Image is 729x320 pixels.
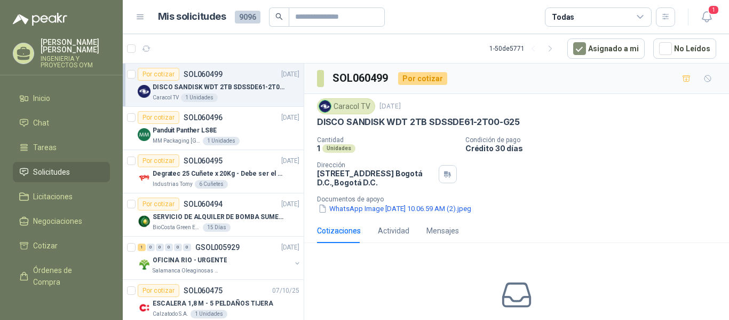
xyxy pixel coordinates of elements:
p: [DATE] [281,156,299,166]
a: Por cotizarSOL060494[DATE] Company LogoSERVICIO DE ALQUILER DE BOMBA SUMERGIBLE DE 1 HPBioCosta G... [123,193,304,237]
p: Caracol TV [153,93,179,102]
div: 0 [183,244,191,251]
img: Company Logo [138,85,150,98]
div: Por cotizar [138,68,179,81]
div: 1 Unidades [181,93,218,102]
p: [DATE] [281,69,299,80]
div: Por cotizar [138,284,179,297]
img: Company Logo [138,215,150,228]
a: Por cotizarSOL060495[DATE] Company LogoDegratec 25 Cuñete x 20Kg - Debe ser el de Tecnas (por aho... [123,150,304,193]
div: 1 - 50 de 5771 [489,40,559,57]
p: 1 [317,144,320,153]
a: 1 0 0 0 0 0 GSOL005929[DATE] Company LogoOFICINA RIO - URGENTESalamanca Oleaginosas SAS [138,241,302,275]
p: [DATE] [281,113,299,123]
p: SOL060499 [184,71,223,78]
div: 0 [156,244,164,251]
span: 1 [708,5,719,15]
p: Dirección [317,161,434,169]
p: Industrias Tomy [153,180,193,189]
div: 15 Días [203,223,231,232]
p: Documentos de apoyo [317,196,725,203]
a: Licitaciones [13,186,110,207]
div: Por cotizar [398,72,447,85]
img: Company Logo [138,171,150,184]
div: Por cotizar [138,154,179,167]
div: Por cotizar [138,198,179,210]
p: INGENIERIA Y PROYECTOS OYM [41,56,110,68]
div: 0 [165,244,173,251]
button: WhatsApp Image [DATE] 10.06.59 AM (2).jpeg [317,203,472,214]
p: [DATE] [281,199,299,209]
img: Company Logo [138,301,150,314]
p: Degratec 25 Cuñete x 20Kg - Debe ser el de Tecnas (por ahora homologado) - (Adjuntar ficha técnica) [153,169,286,179]
button: Asignado a mi [567,38,645,59]
a: Por cotizarSOL060496[DATE] Company LogoPanduit Panther LS8EMM Packaging [GEOGRAPHIC_DATA]1 Unidades [123,107,304,150]
div: 0 [147,244,155,251]
img: Company Logo [319,100,331,112]
span: Licitaciones [33,191,73,202]
div: 0 [174,244,182,251]
a: Chat [13,113,110,133]
img: Logo peakr [13,13,67,26]
span: Negociaciones [33,215,82,227]
a: Inicio [13,88,110,108]
div: 1 Unidades [191,310,227,318]
div: Cotizaciones [317,225,361,237]
p: SERVICIO DE ALQUILER DE BOMBA SUMERGIBLE DE 1 HP [153,212,286,222]
a: Tareas [13,137,110,158]
p: SOL060475 [184,287,223,294]
p: [DATE] [379,102,401,112]
div: Actividad [378,225,409,237]
p: 07/10/25 [272,286,299,296]
span: Solicitudes [33,166,70,178]
p: Condición de pago [465,136,725,144]
a: Negociaciones [13,211,110,231]
div: Por cotizar [138,111,179,124]
p: [PERSON_NAME] [PERSON_NAME] [41,38,110,53]
img: Company Logo [138,128,150,141]
p: Salamanca Oleaginosas SAS [153,267,220,275]
p: SOL060496 [184,114,223,121]
p: Crédito 30 días [465,144,725,153]
p: Cantidad [317,136,457,144]
p: [STREET_ADDRESS] Bogotá D.C. , Bogotá D.C. [317,169,434,187]
p: Panduit Panther LS8E [153,126,217,136]
div: Mensajes [426,225,459,237]
span: Cotizar [33,240,58,252]
p: [DATE] [281,243,299,253]
p: DISCO SANDISK WDT 2TB SDSSDE61-2T00-G25 [317,116,520,128]
h3: SOL060499 [332,70,390,87]
a: Por cotizarSOL060499[DATE] Company LogoDISCO SANDISK WDT 2TB SDSSDE61-2T00-G25Caracol TV1 Unidades [123,64,304,107]
p: MM Packaging [GEOGRAPHIC_DATA] [153,137,201,145]
span: Chat [33,117,49,129]
div: 1 Unidades [203,137,240,145]
p: OFICINA RIO - URGENTE [153,255,227,266]
p: GSOL005929 [195,244,240,251]
div: Caracol TV [317,98,375,114]
span: search [275,13,283,20]
span: Tareas [33,142,57,153]
p: ESCALERA 1,8 M - 5 PELDAÑOS TIJERA [153,299,273,309]
div: 6 Cuñetes [195,180,228,189]
span: 9096 [235,11,260,24]
a: Solicitudes [13,162,110,182]
a: Órdenes de Compra [13,260,110,292]
h1: Mis solicitudes [158,9,226,25]
span: Inicio [33,92,50,104]
a: Cotizar [13,236,110,256]
div: Unidades [322,144,355,153]
div: 1 [138,244,146,251]
p: Calzatodo S.A. [153,310,188,318]
button: No Leídos [653,38,716,59]
p: SOL060494 [184,200,223,208]
p: SOL060495 [184,157,223,165]
p: DISCO SANDISK WDT 2TB SDSSDE61-2T00-G25 [153,82,286,92]
button: 1 [697,7,716,27]
img: Company Logo [138,258,150,271]
div: Todas [552,11,574,23]
span: Órdenes de Compra [33,264,100,288]
p: BioCosta Green Energy S.A.S [153,223,201,232]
